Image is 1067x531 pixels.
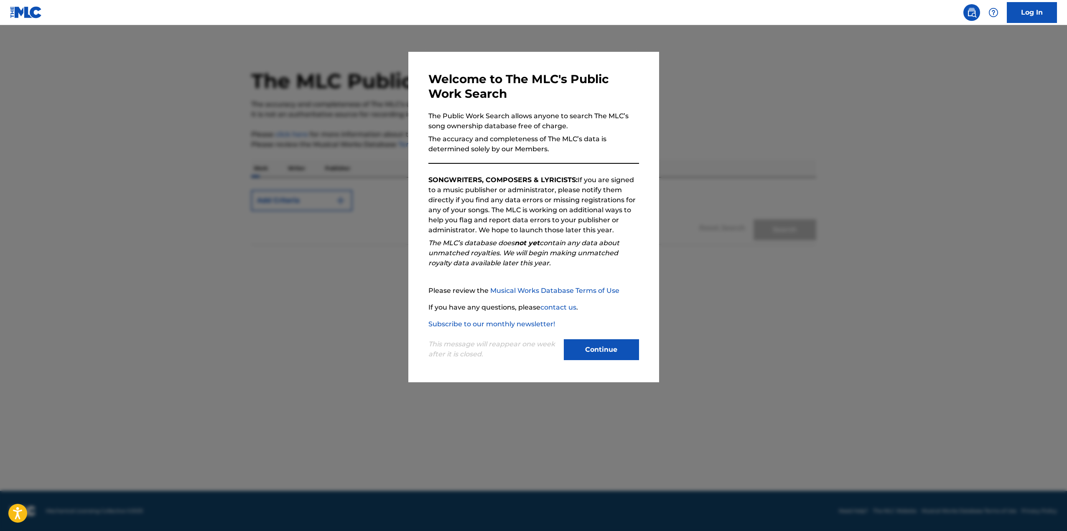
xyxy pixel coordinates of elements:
div: Help [985,4,1002,21]
p: If you have any questions, please . [428,302,639,313]
strong: SONGWRITERS, COMPOSERS & LYRICISTS: [428,176,578,184]
a: Log In [1007,2,1057,23]
a: Public Search [963,4,980,21]
img: MLC Logo [10,6,42,18]
a: Musical Works Database Terms of Use [490,287,619,295]
img: help [988,8,998,18]
a: contact us [540,303,576,311]
a: Subscribe to our monthly newsletter! [428,320,555,328]
img: search [967,8,977,18]
em: The MLC’s database does contain any data about unmatched royalties. We will begin making unmatche... [428,239,619,267]
button: Continue [564,339,639,360]
p: Please review the [428,286,639,296]
p: The accuracy and completeness of The MLC’s data is determined solely by our Members. [428,134,639,154]
h3: Welcome to The MLC's Public Work Search [428,72,639,101]
strong: not yet [514,239,540,247]
p: This message will reappear one week after it is closed. [428,339,559,359]
p: If you are signed to a music publisher or administrator, please notify them directly if you find ... [428,175,639,235]
p: The Public Work Search allows anyone to search The MLC’s song ownership database free of charge. [428,111,639,131]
